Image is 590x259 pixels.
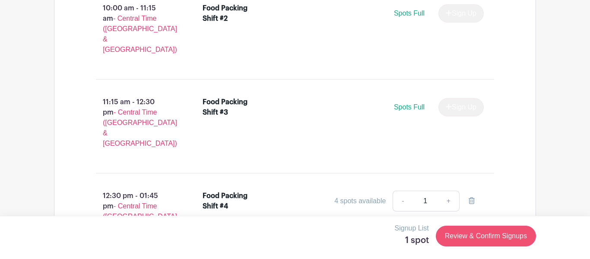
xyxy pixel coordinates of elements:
a: + [438,191,460,211]
span: - Central Time ([GEOGRAPHIC_DATA] & [GEOGRAPHIC_DATA]) [103,109,177,147]
p: 12:30 pm - 01:45 pm [82,187,189,246]
div: Food Packing Shift #3 [203,97,263,118]
p: 11:15 am - 12:30 pm [82,93,189,152]
div: Food Packing Shift #4 [203,191,263,211]
a: - [393,191,412,211]
span: - Central Time ([GEOGRAPHIC_DATA] & [GEOGRAPHIC_DATA]) [103,202,177,241]
span: - Central Time ([GEOGRAPHIC_DATA] & [GEOGRAPHIC_DATA]) [103,15,177,53]
a: Review & Confirm Signups [436,226,536,246]
p: Signup List [395,223,429,233]
div: Food Packing Shift #2 [203,3,263,24]
span: Spots Full [394,10,425,17]
div: 4 spots available [334,196,386,206]
span: Spots Full [394,103,425,111]
h5: 1 spot [395,235,429,246]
